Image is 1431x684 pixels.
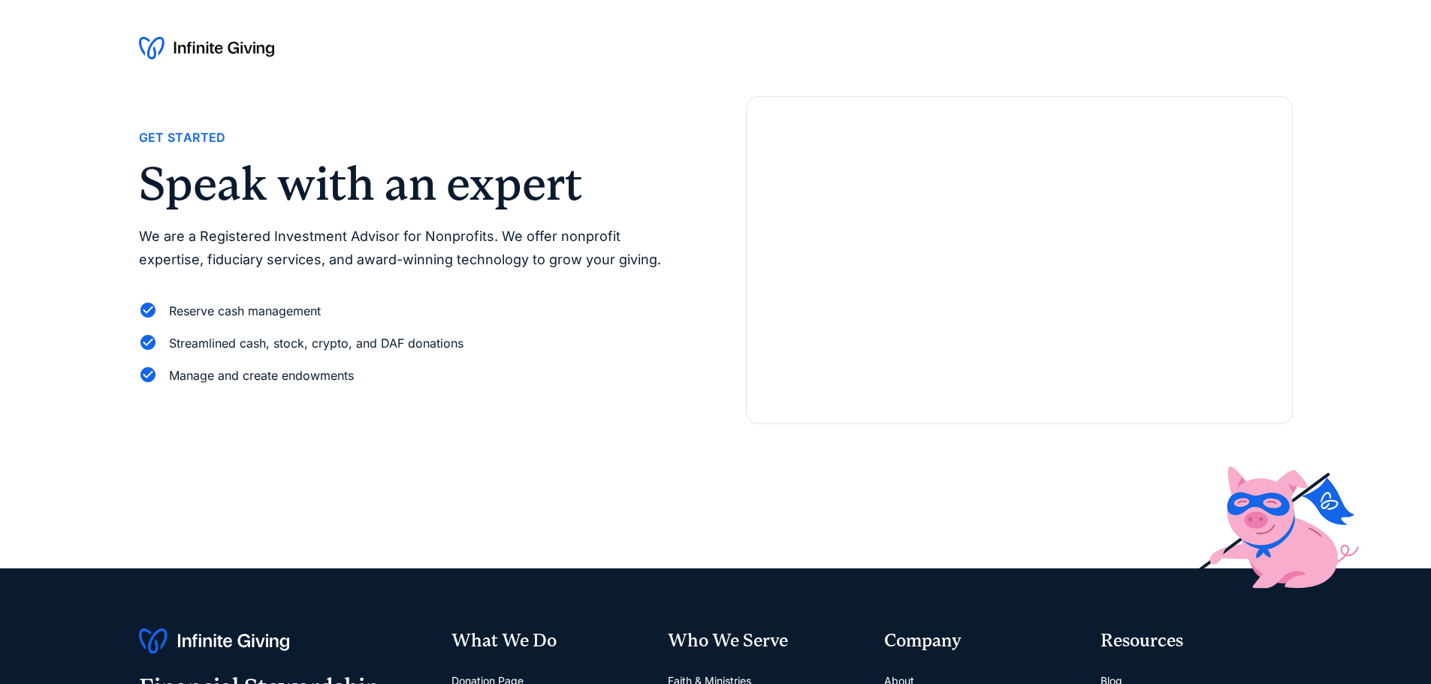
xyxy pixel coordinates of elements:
div: Who We Serve [668,628,860,654]
iframe: Form 0 [771,145,1268,399]
div: Get Started [139,128,226,148]
div: Company [884,628,1076,654]
p: We are a Registered Investment Advisor for Nonprofits. We offer nonprofit expertise, fiduciary se... [139,225,686,271]
div: Reserve cash management [169,301,321,321]
div: What We Do [451,628,644,654]
div: Resources [1100,628,1293,654]
div: Manage and create endowments [169,366,354,386]
div: Streamlined cash, stock, crypto, and DAF donations [169,333,463,354]
h2: Speak with an expert [139,161,686,207]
